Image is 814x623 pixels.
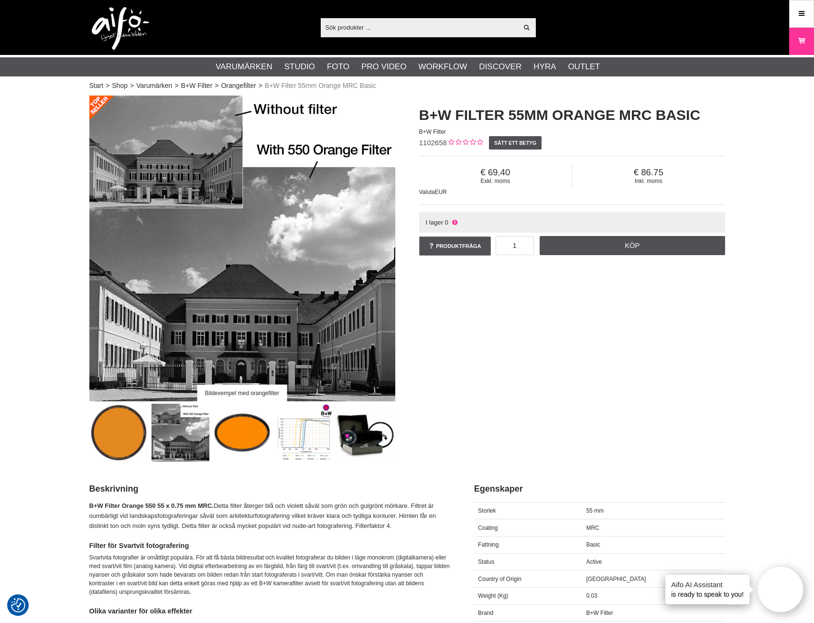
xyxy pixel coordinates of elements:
span: B+W Filter [419,129,446,135]
span: > [215,81,218,91]
a: Start [89,81,104,91]
span: Coating [478,525,498,531]
img: B+W Basic filterfattning [213,404,271,462]
span: Storlek [478,507,496,514]
span: > [130,81,134,91]
strong: B+W Filter Orange 550 55 x 0.75 mm MRC. [89,502,214,509]
span: Basic [586,541,600,548]
img: Bildexempel med orangefilter [152,404,209,462]
a: Sätt ett betyg [489,136,542,150]
a: Workflow [418,61,467,73]
span: > [174,81,178,91]
span: Weight (Kg) [478,592,508,599]
span: 0.03 [586,592,597,599]
span: B+W Filter 55mm Orange MRC Basic [265,81,376,91]
div: is ready to speak to you! [665,575,749,604]
img: B+W Basic Filter [336,404,394,462]
a: Foto [327,61,349,73]
div: Kundbetyg: 0 [447,138,483,148]
span: Valuta [419,189,435,195]
img: Revisit consent button [11,598,25,612]
a: Shop [112,81,128,91]
h4: Aifo AI Assistant [671,580,744,590]
span: Brand [478,610,493,616]
span: Status [478,559,494,565]
div: Svartvita fotografier är omåttligt populära. För att få bästa bildresultat och kvalitet fotografe... [89,553,450,596]
a: Köp [540,236,725,255]
p: Detta filter återger blå och violett såväl som grön och gulgrönt mörkare. Filtret är oumbärligt v... [89,501,450,531]
a: Hyra [533,61,556,73]
a: Produktfråga [419,236,491,256]
a: Studio [284,61,315,73]
span: Country of Origin [478,576,521,582]
span: > [259,81,262,91]
span: 86.75 [572,167,725,178]
h2: Beskrivning [89,483,450,495]
span: B+W Filter [586,610,613,616]
span: Exkl. moms [419,178,572,184]
span: > [106,81,109,91]
img: logo.png [92,7,149,50]
a: Orangefilter [221,81,256,91]
span: MRC [586,525,599,531]
span: 69.40 [419,167,572,178]
span: Active [586,559,602,565]
a: Varumärken [216,61,272,73]
a: Pro Video [361,61,406,73]
h2: Egenskaper [474,483,725,495]
a: Varumärken [136,81,172,91]
span: Fattning [478,541,499,548]
h4: Olika varianter för olika effekter [89,606,450,616]
img: Transmission curve black and white filter [275,404,333,462]
img: B+W Filter 55 mm Orange 550 MRC Basic [90,404,148,462]
i: Ej i lager [451,219,458,226]
div: Bildexempel med orangefilter [197,385,287,401]
span: [GEOGRAPHIC_DATA] [586,576,646,582]
a: Discover [479,61,521,73]
span: EUR [435,189,447,195]
span: 1102658 [419,139,447,147]
a: B+W Filter [181,81,213,91]
button: Samtyckesinställningar [11,597,25,614]
h4: Filter för Svartvit fotografering [89,541,450,550]
h1: B+W Filter 55mm Orange MRC Basic [419,105,725,125]
span: I lager [425,219,443,226]
input: Sök produkter ... [321,20,518,34]
a: Bildexempel med orangefilter [89,96,395,401]
a: Outlet [568,61,600,73]
span: 55 mm [586,507,604,514]
span: 0 [445,219,448,226]
span: Inkl. moms [572,178,725,184]
img: B+W Filter 55 mm Orange 550 MRC Basic [89,96,395,401]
